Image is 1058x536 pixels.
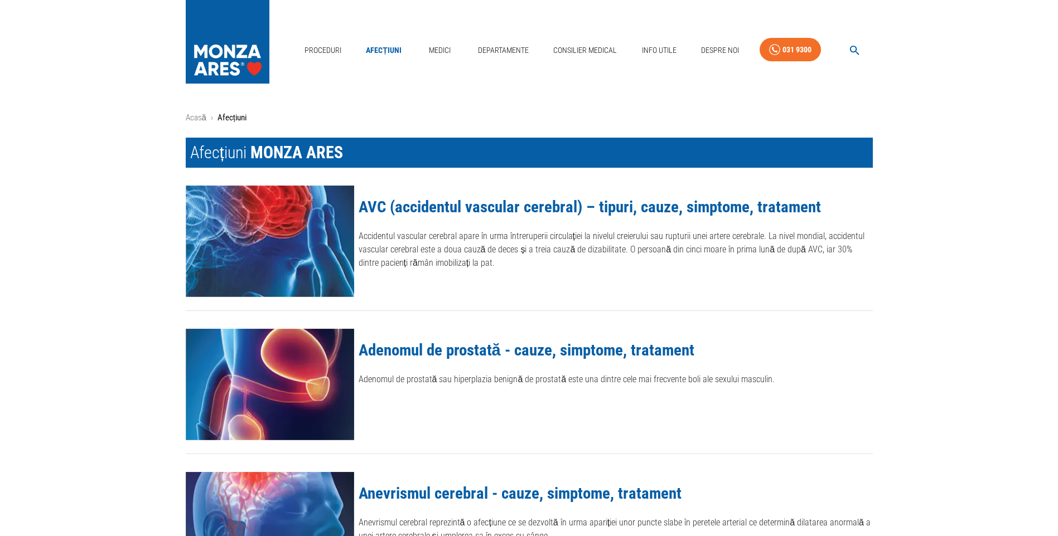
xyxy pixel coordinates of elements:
a: Departamente [474,39,533,62]
p: Adenomul de prostată sau hiperplazia benignă de prostată este una dintre cele mai frecvente boli ... [359,373,873,386]
a: Despre Noi [697,39,743,62]
span: MONZA ARES [250,143,343,162]
a: 031 9300 [760,38,821,62]
li: › [211,111,213,124]
a: Info Utile [637,39,681,62]
a: Afecțiuni [361,39,406,62]
a: AVC (accidentul vascular cerebral) – tipuri, cauze, simptome, tratament [359,197,821,216]
a: Consilier Medical [549,39,621,62]
a: Anevrismul cerebral - cauze, simptome, tratament [359,484,682,503]
p: Afecțiuni [218,111,247,124]
h1: Afecțiuni [186,138,873,168]
a: Proceduri [300,39,346,62]
a: Acasă [186,113,206,123]
nav: breadcrumb [186,111,873,124]
a: Medici [422,39,457,62]
p: Accidentul vascular cerebral apare în urma întreruperii circulației la nivelul creierului sau rup... [359,230,873,270]
a: Adenomul de prostată - cauze, simptome, tratament [359,340,694,359]
img: Adenomul de prostată - cauze, simptome, tratament [186,329,354,440]
img: AVC (accidentul vascular cerebral) – tipuri, cauze, simptome, tratament [186,186,354,297]
div: 031 9300 [782,43,811,57]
